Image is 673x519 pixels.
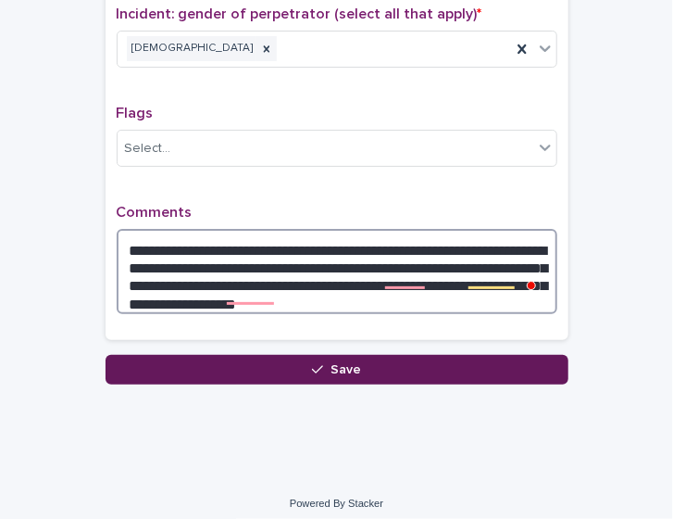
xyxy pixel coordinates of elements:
[117,106,154,120] span: Flags
[117,229,557,314] textarea: To enrich screen reader interactions, please activate Accessibility in Grammarly extension settings
[117,205,193,220] span: Comments
[290,498,383,509] a: Powered By Stacker
[106,355,568,385] button: Save
[117,6,482,21] span: Incident: gender of perpetrator (select all that apply)
[127,36,256,61] div: [DEMOGRAPHIC_DATA]
[125,139,171,158] div: Select...
[330,363,361,376] span: Save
